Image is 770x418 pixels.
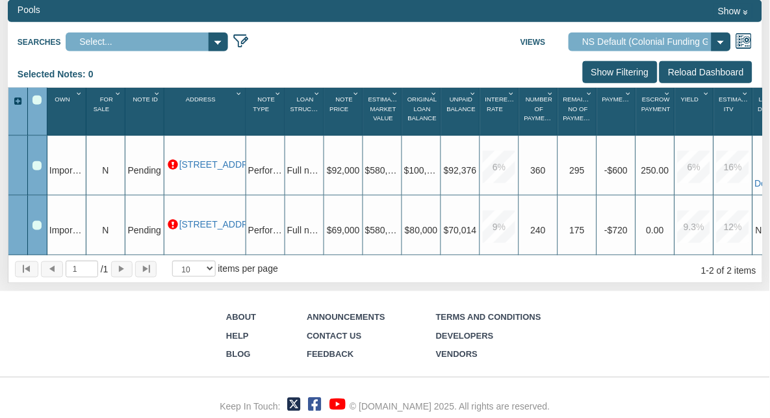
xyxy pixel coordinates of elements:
[365,165,403,176] span: $580,000
[326,92,363,131] div: Sort None
[716,92,752,131] div: Sort None
[152,88,163,99] div: Column Menu
[717,151,749,183] div: 16.0
[113,88,124,99] div: Column Menu
[88,92,125,131] div: For Sale Sort None
[49,92,86,131] div: Own Sort None
[407,96,437,122] span: Original Loan Balance
[524,96,558,122] span: Number Of Payments
[66,261,98,278] input: Selected page
[404,92,441,131] div: Sort None
[8,96,27,108] div: Expand All
[186,96,216,103] span: Address
[135,261,157,278] button: Page to last
[677,92,713,131] div: Sort None
[531,165,546,176] span: 360
[234,88,245,99] div: Column Menu
[405,225,438,235] span: $80,000
[436,350,478,359] a: Vendors
[307,332,361,341] a: Contact Us
[483,151,515,183] div: 6.0
[404,92,441,131] div: Original Loan Balance Sort None
[599,92,635,131] div: Sort None
[390,88,401,99] div: Column Menu
[443,92,480,131] div: Sort None
[49,165,85,176] span: Imported
[88,92,125,131] div: Sort None
[713,3,752,19] button: Show
[583,61,658,83] input: Show Filtering
[226,332,249,341] a: Help
[248,165,292,176] span: Performing
[287,92,324,131] div: Loan Structure Sort None
[365,92,402,131] div: Estimated Market Value Sort None
[678,151,710,183] div: 6.0
[248,225,292,235] span: Performing
[716,92,752,131] div: Estimated Itv Sort None
[32,221,42,230] div: Row 2, Row Selection Checkbox
[15,261,38,278] button: Page to first
[41,261,63,278] button: Page back
[133,96,159,103] span: Note Id
[560,92,597,131] div: Sort None
[307,313,385,322] a: Announcements
[290,96,329,112] span: Loan Structure
[701,265,756,276] span: 1 2 of 2 items
[248,92,285,131] div: Note Type Sort None
[642,96,671,112] span: Escrow Payment
[18,3,40,16] div: Pools
[638,92,674,131] div: Escrow Payment Sort None
[570,225,585,235] span: 175
[166,92,246,131] div: Address Sort None
[233,33,250,49] img: edit_filter_icon.png
[436,313,541,322] a: Terms and Conditions
[94,96,113,112] span: For Sale
[253,96,275,112] span: Note Type
[443,92,480,131] div: Unpaid Balance Sort None
[368,96,404,122] span: Estimated Market Value
[546,88,557,99] div: Column Menu
[128,225,161,235] span: Pending
[32,96,42,105] div: Select All
[604,225,628,235] span: -$720
[638,92,674,131] div: Sort None
[706,265,710,276] abbr: through
[307,350,353,359] a: Feedback
[49,225,85,235] span: Imported
[74,88,85,99] div: Column Menu
[560,92,597,131] div: Remaining No Of Payments Sort None
[677,92,713,131] div: Yield Sort None
[101,264,103,274] abbr: of
[736,33,752,49] img: views.png
[570,165,585,176] span: 295
[599,92,635,131] div: Payment(P&I) Sort None
[447,96,476,112] span: Unpaid Balance
[218,263,278,274] span: items per page
[326,92,363,131] div: Note Price Sort None
[226,313,256,322] a: About
[55,96,70,103] span: Own
[101,263,109,276] span: 1
[483,211,515,243] div: 9.0
[482,92,519,131] div: Sort None
[604,165,628,176] span: -$600
[681,96,699,103] span: Yield
[287,92,324,131] div: Sort None
[678,211,710,243] div: 9.3
[717,211,749,243] div: 12.0
[520,33,569,49] label: Views
[248,92,285,131] div: Sort None
[179,219,243,230] a: 0001 B Lafayette Ave, Baltimore, MD, 21202
[521,92,558,131] div: Number Of Payments Sort None
[226,350,251,359] a: Blog
[32,161,42,170] div: Row 1, Row Selection Checkbox
[102,225,109,235] span: N
[521,92,558,131] div: Sort None
[563,96,598,122] span: Remaining No Of Payments
[624,88,635,99] div: Column Menu
[287,225,322,235] span: Full note
[585,88,596,99] div: Column Menu
[179,159,243,170] a: 0001 B Lafayette Ave, Baltimore, MD, 21202
[329,96,353,112] span: Note Price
